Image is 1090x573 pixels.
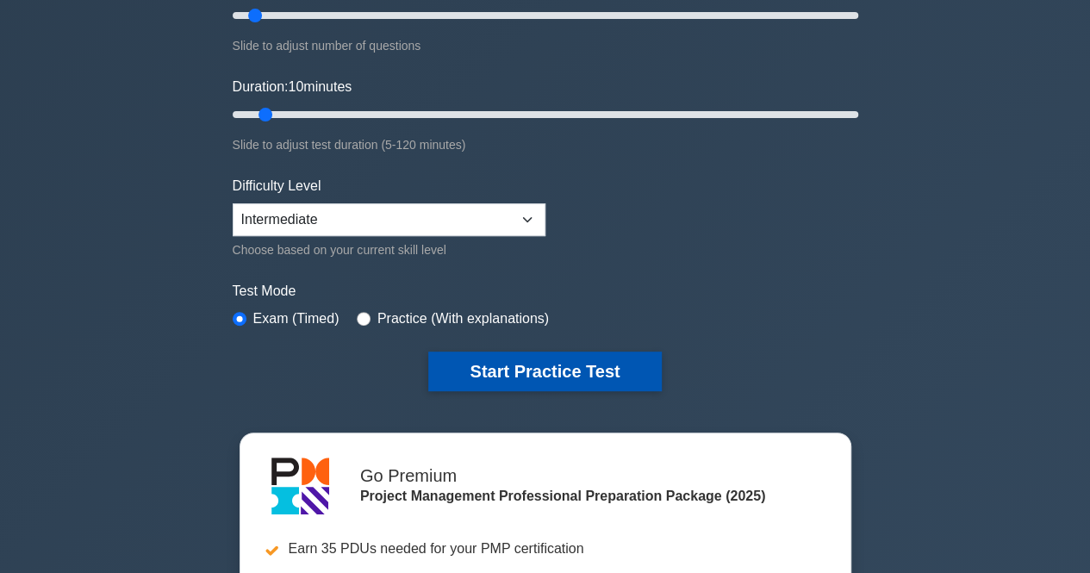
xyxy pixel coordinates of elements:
[233,35,858,56] div: Slide to adjust number of questions
[233,134,858,155] div: Slide to adjust test duration (5-120 minutes)
[233,176,321,196] label: Difficulty Level
[233,281,858,302] label: Test Mode
[288,79,303,94] span: 10
[377,308,549,329] label: Practice (With explanations)
[233,77,352,97] label: Duration: minutes
[428,352,661,391] button: Start Practice Test
[253,308,339,329] label: Exam (Timed)
[233,240,545,260] div: Choose based on your current skill level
